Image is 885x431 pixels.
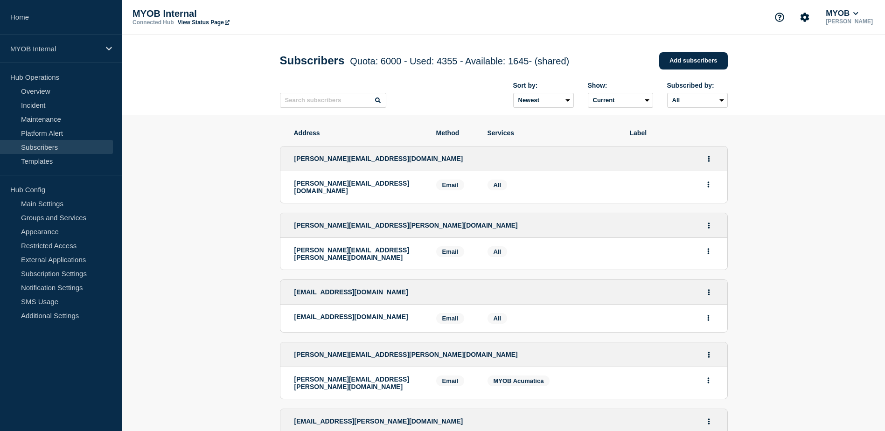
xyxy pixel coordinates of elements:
[703,285,715,299] button: Actions
[436,246,465,257] span: Email
[630,129,714,137] span: Label
[795,7,815,27] button: Account settings
[488,129,616,137] span: Services
[824,9,860,18] button: MYOB
[703,152,715,166] button: Actions
[294,155,463,162] span: [PERSON_NAME][EMAIL_ADDRESS][DOMAIN_NAME]
[494,181,502,188] span: All
[436,180,465,190] span: Email
[588,82,653,89] div: Show:
[513,82,574,89] div: Sort by:
[703,177,714,192] button: Actions
[703,348,715,362] button: Actions
[703,218,715,233] button: Actions
[588,93,653,108] select: Deleted
[667,82,728,89] div: Subscribed by:
[10,45,100,53] p: MYOB Internal
[350,56,569,66] span: Quota: 6000 - Used: 4355 - Available: 1645 - (shared)
[770,7,789,27] button: Support
[280,93,386,108] input: Search subscribers
[132,8,319,19] p: MYOB Internal
[659,52,728,70] a: Add subscribers
[824,18,875,25] p: [PERSON_NAME]
[436,375,465,386] span: Email
[294,288,408,296] span: [EMAIL_ADDRESS][DOMAIN_NAME]
[294,180,422,195] p: [PERSON_NAME][EMAIL_ADDRESS][DOMAIN_NAME]
[703,414,715,429] button: Actions
[436,313,465,324] span: Email
[703,311,714,325] button: Actions
[132,19,174,26] p: Connected Hub
[294,417,463,425] span: [EMAIL_ADDRESS][PERSON_NAME][DOMAIN_NAME]
[294,222,518,229] span: [PERSON_NAME][EMAIL_ADDRESS][PERSON_NAME][DOMAIN_NAME]
[667,93,728,108] select: Subscribed by
[294,375,422,390] p: [PERSON_NAME][EMAIL_ADDRESS][PERSON_NAME][DOMAIN_NAME]
[513,93,574,108] select: Sort by
[703,244,714,258] button: Actions
[294,351,518,358] span: [PERSON_NAME][EMAIL_ADDRESS][PERSON_NAME][DOMAIN_NAME]
[494,248,502,255] span: All
[294,246,422,261] p: [PERSON_NAME][EMAIL_ADDRESS][PERSON_NAME][DOMAIN_NAME]
[436,129,474,137] span: Method
[294,313,422,320] p: [EMAIL_ADDRESS][DOMAIN_NAME]
[494,377,544,384] span: MYOB Acumatica
[494,315,502,322] span: All
[178,19,230,26] a: View Status Page
[703,373,714,388] button: Actions
[280,54,570,67] h1: Subscribers
[294,129,422,137] span: Address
